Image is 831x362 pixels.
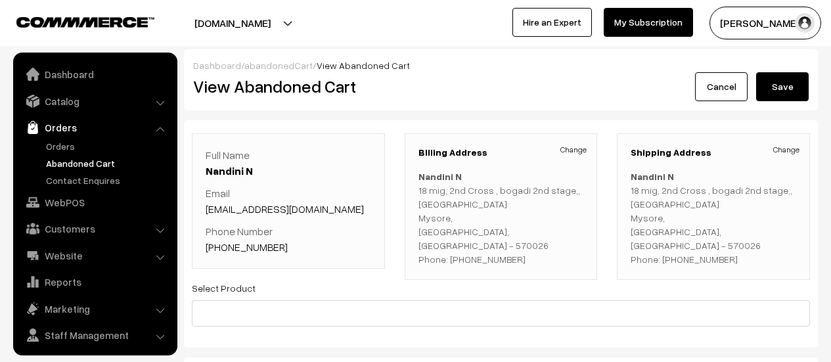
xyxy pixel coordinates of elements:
[512,8,592,37] a: Hire an Expert
[604,8,693,37] a: My Subscription
[709,7,821,39] button: [PERSON_NAME]
[695,72,748,101] a: Cancel
[206,223,371,255] p: Phone Number
[193,58,809,72] div: / /
[795,13,815,33] img: user
[206,147,371,179] p: Full Name
[16,270,173,294] a: Reports
[16,191,173,214] a: WebPOS
[193,76,491,97] h2: View Abandoned Cart
[206,202,364,215] a: [EMAIL_ADDRESS][DOMAIN_NAME]
[631,147,796,158] h3: Shipping Address
[206,164,253,177] a: Nandini N
[418,171,462,182] b: Nandini N
[244,60,313,71] a: abandonedCart
[418,170,584,266] p: 18 mig, 2nd Cross , bogadi 2nd stage,, [GEOGRAPHIC_DATA] Mysore, [GEOGRAPHIC_DATA], [GEOGRAPHIC_D...
[16,13,131,29] a: COMMMERCE
[773,144,799,156] a: Change
[16,297,173,321] a: Marketing
[43,156,173,170] a: Abandoned Cart
[16,244,173,267] a: Website
[631,170,796,266] p: 18 mig, 2nd Cross , bogadi 2nd stage,, [GEOGRAPHIC_DATA] Mysore, [GEOGRAPHIC_DATA], [GEOGRAPHIC_D...
[16,62,173,86] a: Dashboard
[192,281,256,295] label: Select Product
[206,185,371,217] p: Email
[148,7,317,39] button: [DOMAIN_NAME]
[43,173,173,187] a: Contact Enquires
[317,60,410,71] span: View Abandoned Cart
[16,217,173,240] a: Customers
[16,323,173,347] a: Staff Management
[43,139,173,153] a: Orders
[418,147,584,158] h3: Billing Address
[560,144,587,156] a: Change
[16,89,173,113] a: Catalog
[206,240,288,254] a: [PHONE_NUMBER]
[631,171,674,182] b: Nandini N
[16,116,173,139] a: Orders
[193,60,241,71] a: Dashboard
[16,17,154,27] img: COMMMERCE
[756,72,809,101] button: Save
